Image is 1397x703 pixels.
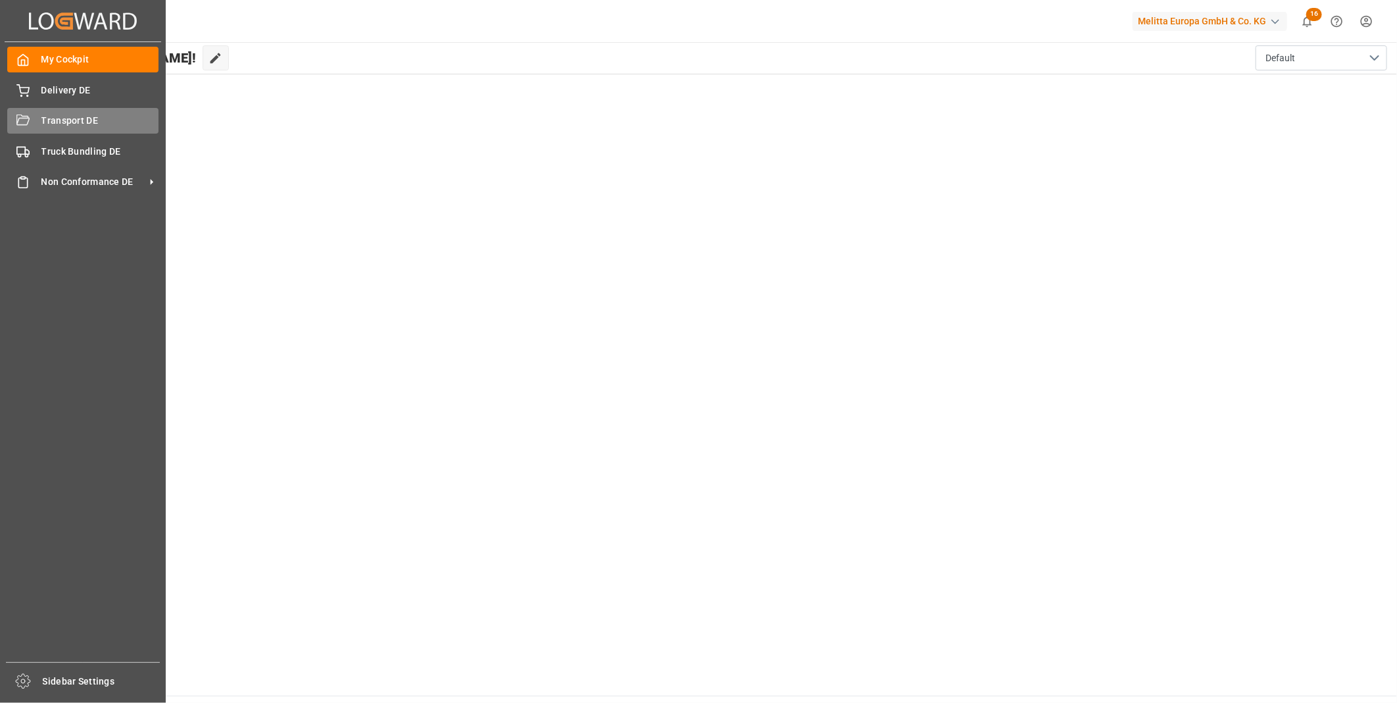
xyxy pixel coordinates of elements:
div: Melitta Europa GmbH & Co. KG [1133,12,1287,31]
button: Melitta Europa GmbH & Co. KG [1133,9,1292,34]
a: Delivery DE [7,77,159,103]
span: My Cockpit [41,53,159,66]
span: Hello [PERSON_NAME]! [55,45,196,70]
a: Truck Bundling DE [7,138,159,164]
button: open menu [1256,45,1387,70]
a: Transport DE [7,108,159,134]
span: Default [1265,51,1295,65]
span: Sidebar Settings [43,675,160,689]
button: Help Center [1322,7,1352,36]
span: Non Conformance DE [41,175,145,189]
span: 16 [1306,8,1322,21]
span: Truck Bundling DE [41,145,159,159]
button: show 16 new notifications [1292,7,1322,36]
span: Delivery DE [41,84,159,97]
span: Transport DE [41,114,159,128]
a: My Cockpit [7,47,159,72]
